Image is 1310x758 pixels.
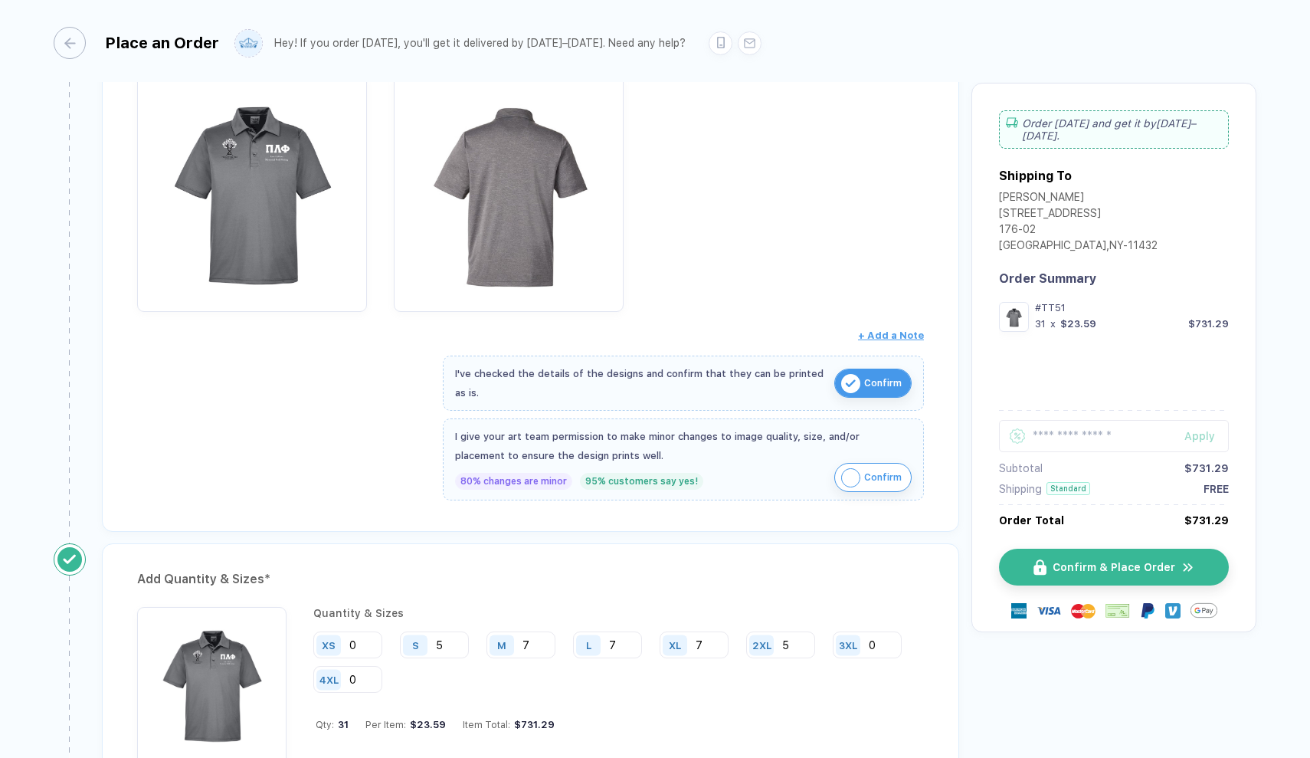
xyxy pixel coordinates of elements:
div: Order Summary [999,271,1229,286]
img: user profile [235,30,262,57]
button: Apply [1165,420,1229,452]
img: icon [841,468,860,487]
div: 176-02 [999,223,1158,239]
div: $731.29 [510,719,555,730]
div: XL [669,639,681,651]
span: 31 [334,719,349,730]
div: 3XL [839,639,857,651]
div: Per Item: [365,719,446,730]
div: Hey! If you order [DATE], you'll get it delivered by [DATE]–[DATE]. Need any help? [274,37,686,50]
div: XS [322,639,336,651]
img: icon [1181,560,1195,575]
img: icon [1033,559,1046,576]
span: Confirm & Place Order [1053,561,1175,573]
div: $731.29 [1188,318,1229,330]
img: master-card [1071,599,1095,623]
div: Shipping [999,483,1042,495]
button: iconConfirm [834,369,912,398]
div: M [497,639,506,651]
div: I've checked the details of the designs and confirm that they can be printed as is. [455,364,827,402]
img: Paypal [1140,603,1155,619]
span: Confirm [864,371,902,395]
div: 2XL [752,639,771,651]
img: GPay [1190,597,1217,624]
img: visa [1037,599,1061,623]
button: iconConfirm & Place Ordericon [999,549,1229,586]
img: cheque [1105,603,1130,619]
div: x [1049,318,1057,330]
img: 593ba000-8869-4f65-9c74-afef501b765c_nt_front_1757704117483.jpg [1003,306,1025,328]
img: icon [841,374,860,393]
div: $23.59 [406,719,446,730]
div: 80% changes are minor [455,473,572,490]
div: Place an Order [105,34,219,52]
div: [GEOGRAPHIC_DATA] , NY - 11432 [999,239,1158,255]
span: + Add a Note [858,330,924,341]
span: Confirm [864,465,902,490]
div: Apply [1184,430,1229,442]
img: 593ba000-8869-4f65-9c74-afef501b765c_nt_front_1757704117483.jpg [145,81,359,296]
div: #TT51 [1035,302,1229,313]
div: Standard [1046,482,1090,495]
button: + Add a Note [858,323,924,348]
div: 4XL [319,674,339,685]
div: $731.29 [1184,462,1229,474]
div: FREE [1204,483,1229,495]
div: Subtotal [999,462,1043,474]
img: 593ba000-8869-4f65-9c74-afef501b765c_nt_back_1757704117486.jpg [401,81,616,296]
img: 593ba000-8869-4f65-9c74-afef501b765c_nt_front_1757704117483.jpg [145,615,279,749]
div: Order [DATE] and get it by [DATE]–[DATE] . [999,110,1229,149]
div: L [586,639,591,651]
div: Order Total [999,514,1064,527]
div: Add Quantity & Sizes [137,567,924,592]
div: $23.59 [1060,318,1096,330]
div: Shipping To [999,169,1072,183]
button: iconConfirm [834,463,912,492]
img: express [1011,603,1027,619]
div: 31 [1035,318,1046,330]
div: $731.29 [1184,514,1229,527]
div: S [412,639,419,651]
div: Item Total: [463,719,555,730]
img: Venmo [1165,603,1181,619]
div: 95% customers say yes! [580,473,703,490]
div: Qty: [316,719,349,730]
div: [STREET_ADDRESS] [999,207,1158,223]
div: Quantity & Sizes [313,607,924,619]
div: [PERSON_NAME] [999,191,1158,207]
div: I give your art team permission to make minor changes to image quality, size, and/or placement to... [455,427,912,465]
